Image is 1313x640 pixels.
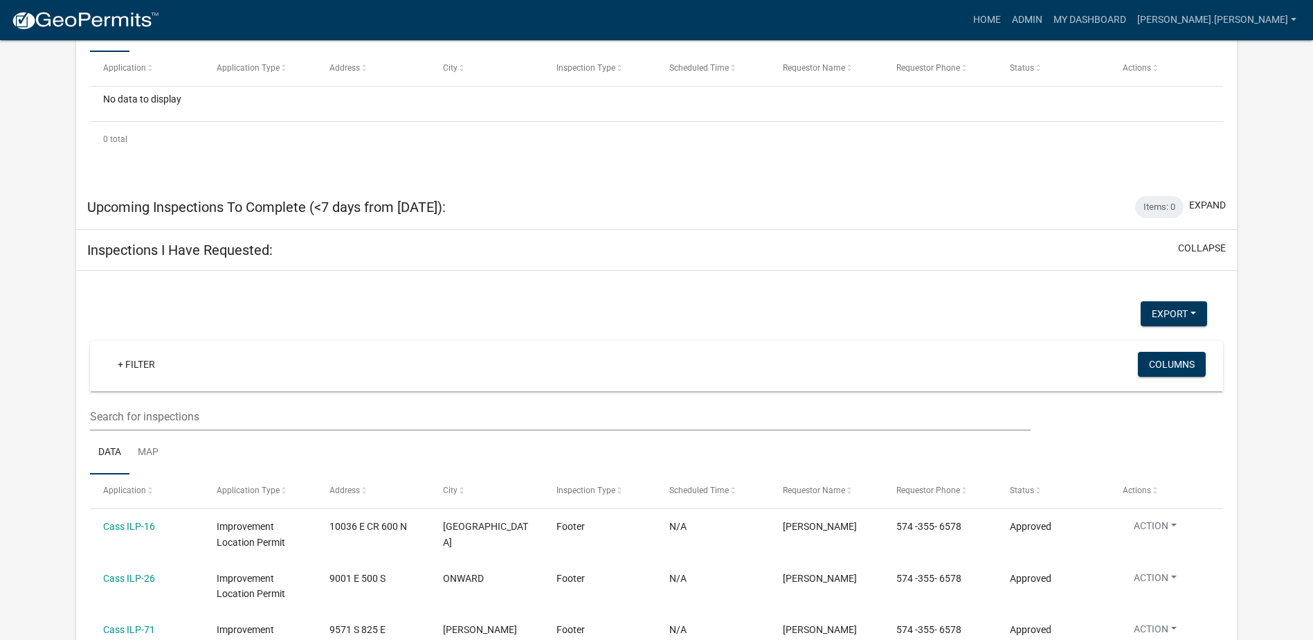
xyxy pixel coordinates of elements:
[896,521,961,532] span: 574 -355- 6578
[556,486,615,495] span: Inspection Type
[770,52,883,85] datatable-header-cell: Requestor Name
[1135,196,1184,218] div: Items: 0
[203,474,317,508] datatable-header-cell: Application Type
[329,573,386,584] span: 9001 E 500 S
[783,573,857,584] span: Ralph Koppe
[656,52,770,85] datatable-header-cell: Scheduled Time
[883,474,997,508] datatable-header-cell: Requestor Phone
[1110,474,1223,508] datatable-header-cell: Actions
[329,63,360,73] span: Address
[217,573,285,600] span: Improvement Location Permit
[443,486,458,495] span: City
[1010,521,1051,532] span: Approved
[217,63,280,73] span: Application Type
[783,624,857,635] span: Ralph Koppe
[107,352,166,377] a: + Filter
[669,486,729,495] span: Scheduled Time
[1123,63,1151,73] span: Actions
[430,474,543,508] datatable-header-cell: City
[783,521,857,532] span: Ralph Koppe
[556,624,585,635] span: Footer
[996,52,1110,85] datatable-header-cell: Status
[1110,52,1223,85] datatable-header-cell: Actions
[1048,7,1132,33] a: My Dashboard
[896,624,961,635] span: 574 -355- 6578
[90,431,129,475] a: Data
[1010,63,1034,73] span: Status
[443,624,517,635] span: WALTON
[1010,573,1051,584] span: Approved
[90,474,203,508] datatable-header-cell: Application
[103,486,146,495] span: Application
[103,624,155,635] a: Cass ILP-71
[783,63,845,73] span: Requestor Name
[443,63,458,73] span: City
[329,486,360,495] span: Address
[656,474,770,508] datatable-header-cell: Scheduled Time
[1010,486,1034,495] span: Status
[1010,624,1051,635] span: Approved
[1132,7,1302,33] a: [PERSON_NAME].[PERSON_NAME]
[217,521,285,548] span: Improvement Location Permit
[896,63,960,73] span: Requestor Phone
[669,521,687,532] span: N/A
[896,486,960,495] span: Requestor Phone
[556,573,585,584] span: Footer
[1138,352,1206,377] button: Columns
[669,573,687,584] span: N/A
[329,521,407,532] span: 10036 E CR 600 N
[896,573,961,584] span: 574 -355- 6578
[556,63,615,73] span: Inspection Type
[87,199,446,215] h5: Upcoming Inspections To Complete (<7 days from [DATE]):
[883,52,997,85] datatable-header-cell: Requestor Phone
[90,122,1223,157] div: 0 total
[443,521,528,548] span: PERU
[543,52,657,85] datatable-header-cell: Inspection Type
[770,474,883,508] datatable-header-cell: Requestor Name
[1123,571,1188,591] button: Action
[90,52,203,85] datatable-header-cell: Application
[316,474,430,508] datatable-header-cell: Address
[1123,519,1188,539] button: Action
[103,63,146,73] span: Application
[316,52,430,85] datatable-header-cell: Address
[443,573,484,584] span: ONWARD
[1141,301,1207,326] button: Export
[556,521,585,532] span: Footer
[87,242,273,258] h5: Inspections I Have Requested:
[90,87,1223,121] div: No data to display
[129,431,167,475] a: Map
[1189,198,1226,213] button: expand
[103,521,155,532] a: Cass ILP-16
[203,52,317,85] datatable-header-cell: Application Type
[217,486,280,495] span: Application Type
[1006,7,1048,33] a: Admin
[329,624,386,635] span: 9571 S 825 E
[1123,486,1151,495] span: Actions
[1178,241,1226,256] button: collapse
[543,474,657,508] datatable-header-cell: Inspection Type
[968,7,1006,33] a: Home
[996,474,1110,508] datatable-header-cell: Status
[103,573,155,584] a: Cass ILP-26
[669,624,687,635] span: N/A
[669,63,729,73] span: Scheduled Time
[783,486,845,495] span: Requestor Name
[430,52,543,85] datatable-header-cell: City
[90,402,1031,431] input: Search for inspections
